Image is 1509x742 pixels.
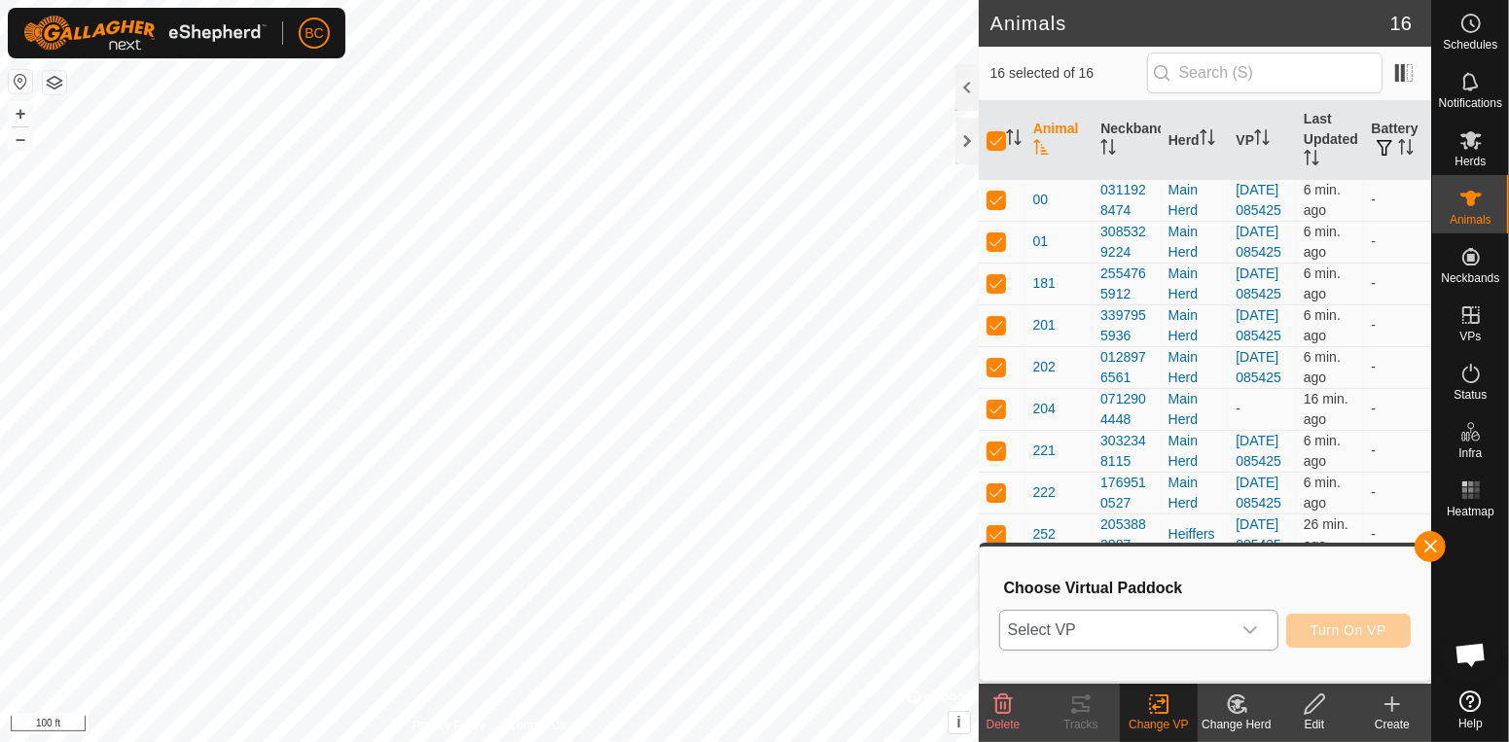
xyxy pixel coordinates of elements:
[1236,684,1281,720] a: [DATE] 085425
[1168,264,1221,304] div: Main Herd
[1304,475,1341,511] span: Oct 8, 2025, 6:26 PM
[1304,307,1341,343] span: Oct 8, 2025, 6:26 PM
[1304,391,1348,427] span: Oct 8, 2025, 6:16 PM
[1004,579,1411,597] h3: Choose Virtual Paddock
[9,127,32,151] button: –
[1168,473,1221,513] div: Main Herd
[9,70,32,93] button: Reset Map
[1353,716,1431,733] div: Create
[1168,389,1221,430] div: Main Herd
[1236,182,1281,218] a: [DATE] 085425
[1147,53,1383,93] input: Search (S)
[1275,716,1353,733] div: Edit
[1454,389,1487,401] span: Status
[1168,180,1221,221] div: Main Herd
[1033,315,1056,336] span: 201
[1033,231,1049,252] span: 01
[1304,153,1319,168] p-sorticon: Activate to sort
[1363,263,1431,304] td: -
[1363,221,1431,263] td: -
[1120,716,1198,733] div: Change VP
[1286,614,1411,648] button: Turn On VP
[1228,101,1296,180] th: VP
[1033,142,1049,158] p-sorticon: Activate to sort
[1168,431,1221,472] div: Main Herd
[413,717,485,734] a: Privacy Policy
[1100,431,1153,472] div: 3032348115
[1236,224,1281,260] a: [DATE] 085425
[1168,305,1221,346] div: Main Herd
[1168,222,1221,263] div: Main Herd
[1231,611,1270,650] div: dropdown trigger
[1439,97,1502,109] span: Notifications
[1363,430,1431,472] td: -
[990,63,1147,84] span: 16 selected of 16
[1363,179,1431,221] td: -
[1100,514,1153,555] div: 2053882887
[1304,684,1341,720] span: Oct 8, 2025, 6:26 PM
[1033,441,1056,461] span: 221
[1363,472,1431,513] td: -
[1450,214,1491,226] span: Animals
[1311,622,1386,638] span: Turn On VP
[1458,718,1483,729] span: Help
[1161,101,1229,180] th: Herd
[1100,264,1153,304] div: 2554765912
[1168,347,1221,388] div: Main Herd
[1236,475,1281,511] a: [DATE] 085425
[1100,389,1153,430] div: 0712904448
[1441,272,1499,284] span: Neckbands
[1390,9,1412,38] span: 16
[987,718,1021,731] span: Delete
[956,714,960,730] span: i
[1100,222,1153,263] div: 3085329224
[949,712,970,733] button: i
[1100,142,1116,158] p-sorticon: Activate to sort
[1042,716,1120,733] div: Tracks
[23,16,267,51] img: Gallagher Logo
[1200,132,1215,148] p-sorticon: Activate to sort
[1236,516,1281,552] a: [DATE] 085425
[1033,357,1056,377] span: 202
[1000,611,1231,650] span: Select VP
[1236,401,1240,416] app-display-virtual-paddock-transition: -
[1363,101,1431,180] th: Battery
[1093,101,1161,180] th: Neckband
[1432,683,1509,737] a: Help
[1236,433,1281,469] a: [DATE] 085425
[1236,307,1281,343] a: [DATE] 085425
[1168,524,1221,545] div: Heiffers
[1033,524,1056,545] span: 252
[1398,142,1414,158] p-sorticon: Activate to sort
[990,12,1390,35] h2: Animals
[1363,388,1431,430] td: -
[1455,156,1486,167] span: Herds
[1100,180,1153,221] div: 0311928474
[1363,346,1431,388] td: -
[1033,190,1049,210] span: 00
[1236,349,1281,385] a: [DATE] 085425
[305,23,323,44] span: BC
[509,717,566,734] a: Contact Us
[1304,516,1348,552] span: Oct 8, 2025, 6:06 PM
[1459,331,1481,342] span: VPs
[1100,347,1153,388] div: 0128976561
[1443,39,1497,51] span: Schedules
[1025,101,1094,180] th: Animal
[1304,224,1341,260] span: Oct 8, 2025, 6:26 PM
[1447,506,1494,517] span: Heatmap
[1033,482,1056,503] span: 222
[1304,349,1341,385] span: Oct 8, 2025, 6:26 PM
[1442,625,1500,684] div: Open chat
[1100,305,1153,346] div: 3397955936
[1033,399,1056,419] span: 204
[1458,447,1482,459] span: Infra
[1304,265,1341,301] span: Oct 8, 2025, 6:26 PM
[1033,273,1056,294] span: 181
[1006,132,1022,148] p-sorticon: Activate to sort
[1304,433,1341,469] span: Oct 8, 2025, 6:26 PM
[43,71,66,94] button: Map Layers
[1254,132,1270,148] p-sorticon: Activate to sort
[1363,513,1431,555] td: -
[1304,182,1341,218] span: Oct 8, 2025, 6:26 PM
